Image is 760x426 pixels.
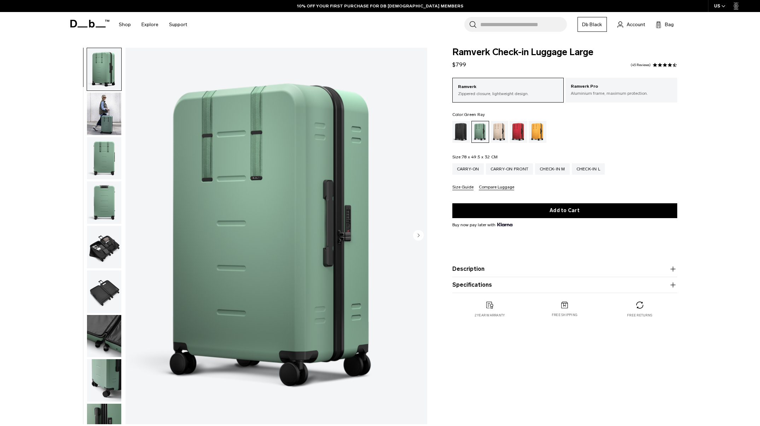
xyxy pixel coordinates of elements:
[87,137,121,180] img: Ramverk Check-in Luggage Large Green Ray
[452,155,498,159] legend: Size:
[491,121,508,143] a: Fogbow Beige
[87,93,121,135] img: Ramverk Check-in Luggage Large Green Ray
[169,12,187,37] a: Support
[452,222,512,228] span: Buy now pay later with
[535,163,570,175] a: Check-in M
[452,61,466,68] span: $799
[452,48,677,57] span: Ramverk Check-in Luggage Large
[452,185,474,190] button: Size Guide
[464,112,485,117] span: Green Ray
[458,91,558,97] p: Zippered closure, lightweight design.
[497,223,512,226] img: {"height" => 20, "alt" => "Klarna"}
[126,48,427,424] li: 1 / 11
[529,121,546,143] a: Parhelion Orange
[458,83,558,91] p: Ramverk
[510,121,527,143] a: Sprite Lightning Red
[87,226,121,268] img: Ramverk Check-in Luggage Large Green Ray
[471,121,489,143] a: Green Ray
[565,78,677,102] a: Ramverk Pro Aluminium frame, maximum protection.
[552,313,578,317] p: Free shipping
[87,315,121,357] img: Ramverk Check-in Luggage Large Green Ray
[656,20,674,29] button: Bag
[87,92,122,135] button: Ramverk Check-in Luggage Large Green Ray
[87,137,122,180] button: Ramverk Check-in Luggage Large Green Ray
[462,154,498,159] span: 78 x 49.5 x 32 CM
[617,20,645,29] a: Account
[413,230,424,242] button: Next slide
[87,315,122,358] button: Ramverk Check-in Luggage Large Green Ray
[87,359,121,402] img: Ramverk Check-in Luggage Large Green Ray
[452,163,484,175] a: Carry-on
[571,83,672,90] p: Ramverk Pro
[665,21,674,28] span: Bag
[452,265,677,273] button: Description
[87,181,122,224] button: Ramverk Check-in Luggage Large Green Ray
[627,21,645,28] span: Account
[87,48,121,91] img: Ramverk Check-in Luggage Large Green Ray
[631,63,651,67] a: 45 reviews
[87,181,121,224] img: Ramverk Check-in Luggage Large Green Ray
[578,17,607,32] a: Db Black
[627,313,652,318] p: Free returns
[114,12,192,37] nav: Main Navigation
[479,185,514,190] button: Compare Luggage
[87,270,121,313] img: Ramverk Check-in Luggage Large Green Ray
[571,90,672,97] p: Aluminium frame, maximum protection.
[141,12,158,37] a: Explore
[87,270,122,313] button: Ramverk Check-in Luggage Large Green Ray
[572,163,605,175] a: Check-in L
[452,112,485,117] legend: Color:
[297,3,463,9] a: 10% OFF YOUR FIRST PURCHASE FOR DB [DEMOGRAPHIC_DATA] MEMBERS
[452,121,470,143] a: Black Out
[452,281,677,289] button: Specifications
[452,203,677,218] button: Add to Cart
[475,313,505,318] p: 2 year warranty
[87,226,122,269] button: Ramverk Check-in Luggage Large Green Ray
[126,48,427,424] img: Ramverk Check-in Luggage Large Green Ray
[119,12,131,37] a: Shop
[87,359,122,402] button: Ramverk Check-in Luggage Large Green Ray
[486,163,533,175] a: Carry-on Front
[87,48,122,91] button: Ramverk Check-in Luggage Large Green Ray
